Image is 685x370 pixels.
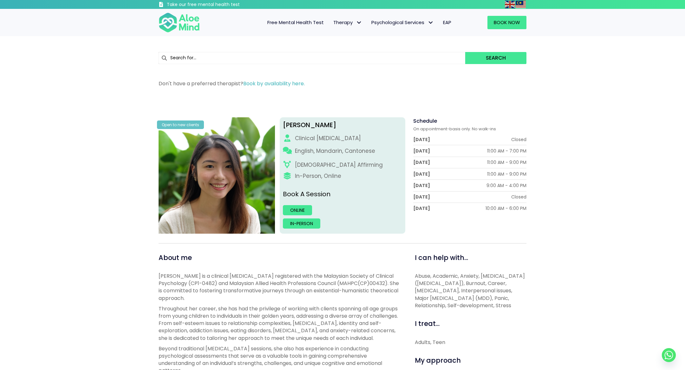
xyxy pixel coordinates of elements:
[295,147,375,155] p: English, Mandarin, Cantonese
[487,16,526,29] a: Book Now
[415,319,440,328] span: I treat...
[159,2,274,9] a: Take our free mental health test
[159,12,200,33] img: Aloe mind Logo
[208,16,456,29] nav: Menu
[413,136,430,143] div: [DATE]
[415,339,526,346] div: Adults, Teen
[415,356,461,365] span: My approach
[295,134,361,142] div: Clinical [MEDICAL_DATA]
[415,253,468,262] span: I can help with...
[333,19,362,26] span: Therapy
[413,159,430,166] div: [DATE]
[487,159,526,166] div: 11:00 AM - 9:00 PM
[413,182,430,189] div: [DATE]
[511,136,526,143] div: Closed
[159,80,526,87] p: Don't have a preferred therapist?
[415,272,525,309] span: Abuse, Academic, Anxiety, [MEDICAL_DATA] ([MEDICAL_DATA]), Burnout, Career, [MEDICAL_DATA], Inter...
[283,190,402,199] p: Book A Session
[438,16,456,29] a: EAP
[354,18,363,27] span: Therapy: submenu
[367,16,438,29] a: Psychological ServicesPsychological Services: submenu
[371,19,434,26] span: Psychological Services
[443,19,451,26] span: EAP
[516,1,526,8] a: Malay
[413,194,430,200] div: [DATE]
[486,182,526,189] div: 9:00 AM - 4:00 PM
[511,194,526,200] div: Closed
[413,148,430,154] div: [DATE]
[413,171,430,177] div: [DATE]
[159,305,401,342] p: Throughout her career, she has had the privilege of working with clients spanning all age groups ...
[494,19,520,26] span: Book Now
[243,80,305,87] a: Book by availability here.
[505,1,516,8] a: English
[465,52,526,64] button: Search
[159,117,275,234] img: Peggy Clin Psych
[516,1,526,8] img: ms
[487,148,526,154] div: 11:00 AM - 7:00 PM
[329,16,367,29] a: TherapyTherapy: submenu
[167,2,274,8] h3: Take our free mental health test
[263,16,329,29] a: Free Mental Health Test
[413,117,437,125] span: Schedule
[413,126,496,132] span: On appointment-basis only. No walk-ins
[283,205,312,215] a: Online
[267,19,324,26] span: Free Mental Health Test
[157,120,204,129] div: Open to new clients
[413,205,430,211] div: [DATE]
[159,253,192,262] span: About me
[662,348,676,362] a: Whatsapp
[295,161,383,169] div: [DEMOGRAPHIC_DATA] Affirming
[487,171,526,177] div: 11:00 AM - 9:00 PM
[295,172,341,180] div: In-Person, Online
[486,205,526,211] div: 10:00 AM - 6:00 PM
[159,52,465,64] input: Search for...
[505,1,515,8] img: en
[426,18,435,27] span: Psychological Services: submenu
[283,218,320,229] a: In-person
[159,272,401,302] p: [PERSON_NAME] is a clinical [MEDICAL_DATA] registered with the Malaysian Society of Clinical Psyc...
[283,120,402,130] div: [PERSON_NAME]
